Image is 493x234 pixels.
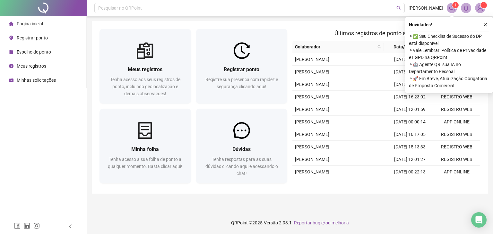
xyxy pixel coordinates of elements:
td: [DATE] 00:22:13 [386,166,433,178]
span: Colaborador [295,43,375,50]
a: Minha folhaTenha acesso a sua folha de ponto a qualquer momento. Basta clicar aqui! [99,109,191,183]
span: linkedin [24,222,30,229]
td: [DATE] 15:13:33 [386,141,433,153]
span: Espelho de ponto [17,49,51,54]
span: file [9,50,13,54]
span: 1 [483,3,485,7]
a: Registrar pontoRegistre sua presença com rapidez e segurança clicando aqui! [196,29,288,104]
span: Página inicial [17,21,43,26]
span: Data/Hora [386,43,422,50]
span: Registrar ponto [224,66,259,72]
span: Registre sua presença com rapidez e segurança clicando aqui! [205,77,278,89]
span: ⚬ 🤖 Agente QR: sua IA no Departamento Pessoal [409,61,489,75]
img: 93870 [475,3,485,13]
td: [DATE] 12:01:59 [386,103,433,116]
span: ⚬ ✅ Seu Checklist de Sucesso do DP está disponível [409,33,489,47]
sup: 1 [452,2,459,8]
td: APP ONLINE [433,116,480,128]
span: [PERSON_NAME] [295,94,329,99]
span: Dúvidas [232,146,251,152]
td: REGISTRO WEB [433,91,480,103]
span: Minhas solicitações [17,78,56,83]
span: Minha folha [131,146,159,152]
sup: Atualize o seu contato no menu Meus Dados [480,2,487,8]
span: Meus registros [17,63,46,69]
span: [PERSON_NAME] [295,132,329,137]
span: instagram [33,222,40,229]
span: [PERSON_NAME] [295,119,329,124]
span: Últimos registros de ponto sincronizados [334,30,438,37]
span: search [377,45,381,49]
span: bell [463,5,469,11]
td: REGISTRO WEB [433,128,480,141]
span: Tenha acesso a sua folha de ponto a qualquer momento. Basta clicar aqui! [108,157,182,169]
span: clock-circle [9,64,13,68]
span: Versão [264,220,278,225]
span: Novidades ! [409,21,432,28]
span: close [483,22,488,27]
span: [PERSON_NAME] [295,144,329,149]
span: 1 [454,3,457,7]
span: ⚬ Vale Lembrar: Política de Privacidade e LGPD na QRPoint [409,47,489,61]
span: Tenha respostas para as suas dúvidas clicando aqui e acessando o chat! [205,157,278,176]
span: Registrar ponto [17,35,48,40]
span: [PERSON_NAME] [295,57,329,62]
a: Meus registrosTenha acesso aos seus registros de ponto, incluindo geolocalização e demais observa... [99,29,191,104]
td: [DATE] 12:01:27 [386,153,433,166]
td: [DATE] 16:23:02 [386,91,433,103]
a: DúvidasTenha respostas para as suas dúvidas clicando aqui e acessando o chat! [196,109,288,183]
span: schedule [9,78,13,82]
td: APP ONLINE [433,166,480,178]
span: search [376,42,383,52]
span: [PERSON_NAME] [409,4,443,12]
td: REGISTRO WEB [433,141,480,153]
span: [PERSON_NAME] [295,107,329,112]
span: Reportar bug e/ou melhoria [294,220,349,225]
span: ⚬ 🚀 Em Breve, Atualização Obrigatória de Proposta Comercial [409,75,489,89]
td: [DATE] 12:18:52 [386,66,433,78]
span: facebook [14,222,21,229]
span: left [68,224,73,229]
span: Meus registros [128,66,162,72]
th: Data/Hora [384,41,429,53]
span: [PERSON_NAME] [295,82,329,87]
footer: QRPoint © 2025 - 2.93.1 - [87,212,493,234]
td: [DATE] 16:16:32 [386,178,433,191]
span: notification [449,5,455,11]
div: Open Intercom Messenger [471,212,487,228]
td: REGISTRO WEB [433,103,480,116]
td: [DATE] 16:37:01 [386,53,433,66]
span: [PERSON_NAME] [295,69,329,74]
span: home [9,21,13,26]
td: [DATE] 16:17:05 [386,128,433,141]
td: [DATE] 00:00:14 [386,116,433,128]
span: Tenha acesso aos seus registros de ponto, incluindo geolocalização e demais observações! [110,77,180,96]
span: search [396,6,401,11]
td: [DATE] 00:10:33 [386,78,433,91]
td: REGISTRO WEB [433,153,480,166]
span: [PERSON_NAME] [295,169,329,174]
span: [PERSON_NAME] [295,157,329,162]
span: environment [9,36,13,40]
td: REGISTRO WEB [433,178,480,191]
